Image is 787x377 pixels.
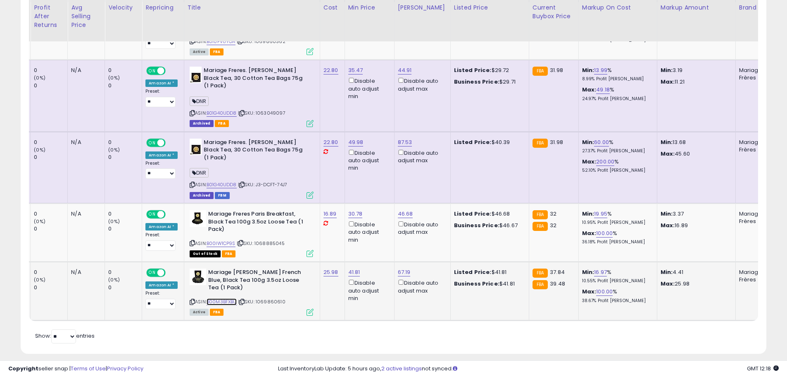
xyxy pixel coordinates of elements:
[661,66,673,74] strong: Min:
[661,280,675,288] strong: Max:
[145,79,178,87] div: Amazon AI *
[204,67,304,92] b: Mariage Freres. [PERSON_NAME] Black Tea, 30 Cotton Tea Bags 75g (1 Pack)
[108,225,142,233] div: 0
[348,66,363,74] a: 35.47
[582,230,651,245] div: %
[164,211,178,218] span: OFF
[582,288,651,303] div: %
[164,67,178,74] span: OFF
[190,309,209,316] span: All listings currently available for purchase on Amazon
[348,3,391,12] div: Min Price
[596,158,614,166] a: 200.00
[582,239,651,245] p: 36.18% Profit [PERSON_NAME]
[145,161,178,179] div: Preset:
[381,365,422,372] a: 2 active listings
[582,168,651,173] p: 52.10% Profit [PERSON_NAME]
[239,111,245,115] i: Click to copy
[454,210,523,218] div: $46.68
[661,138,673,146] strong: Min:
[147,67,157,74] span: ON
[533,269,548,278] small: FBA
[145,281,178,289] div: Amazon AI *
[71,365,106,372] a: Terms of Use
[210,309,224,316] span: FBA
[533,67,548,76] small: FBA
[533,280,548,289] small: FBA
[108,3,138,12] div: Velocity
[582,220,651,226] p: 10.95% Profit [PERSON_NAME]
[145,89,178,107] div: Preset:
[108,146,120,153] small: (0%)
[8,365,143,373] div: seller snap | |
[582,158,651,173] div: %
[71,67,98,74] div: N/A
[108,74,120,81] small: (0%)
[348,148,388,172] div: Disable auto adjust min
[190,96,209,106] span: DNR
[207,38,235,45] a: B010FVUYOA
[533,3,575,21] div: Current Buybox Price
[398,76,444,92] div: Disable auto adjust max
[207,181,237,188] a: B01G40UDD8
[208,210,309,235] b: Mariage Freres Paris Breakfast, Black Tea 100g 3.5oz Loose Tea (1 Pack)
[34,3,64,29] div: Profit After Returns
[661,210,673,218] strong: Min:
[594,138,609,146] a: 60.00
[454,269,523,276] div: $41.81
[582,278,651,284] p: 10.55% Profit [PERSON_NAME]
[582,210,651,226] div: %
[278,365,779,373] div: Last InventoryLab Update: 5 hours ago, not synced.
[208,269,309,294] b: Mariage [PERSON_NAME] French Blue, Black Tea 100g 3.5oz Loose Tea (1 Pack)
[454,268,492,276] b: Listed Price:
[582,86,651,101] div: %
[550,66,563,74] span: 31.98
[582,66,594,74] b: Min:
[190,250,221,257] span: All listings that are currently out of stock and unavailable for purchase on Amazon
[454,280,499,288] b: Business Price:
[348,220,388,244] div: Disable auto adjust min
[190,120,214,127] span: Listings that have been deleted from Seller Central
[145,3,181,12] div: Repricing
[661,150,729,158] p: 45.60
[596,288,613,296] a: 100.00
[145,151,178,159] div: Amazon AI *
[238,298,285,305] span: | SKU: 1069860610
[190,269,206,285] img: 41diPdok7EL._SL40_.jpg
[661,210,729,218] p: 3.37
[533,210,548,219] small: FBA
[348,210,363,218] a: 30.78
[238,110,285,116] span: | SKU: 1063049097
[190,111,195,115] i: Click to copy
[145,291,178,309] div: Preset:
[454,3,525,12] div: Listed Price
[454,78,499,86] b: Business Price:
[34,146,45,153] small: (0%)
[582,138,594,146] b: Min:
[348,278,388,302] div: Disable auto adjust min
[71,3,101,29] div: Avg Selling Price
[398,210,413,218] a: 46.68
[34,269,67,276] div: 0
[747,365,779,372] span: 2025-08-18 12:18 GMT
[190,210,206,227] img: 41tT7qSdoJL._SL40_.jpg
[207,298,237,305] a: B00M3BFXBU
[596,86,610,94] a: 49.18
[582,229,597,237] b: Max:
[190,139,314,198] div: ASIN:
[35,332,95,340] span: Show: entries
[594,210,607,218] a: 19.95
[398,278,444,294] div: Disable auto adjust max
[454,78,523,86] div: $29.71
[190,8,314,54] div: ASIN:
[582,67,651,82] div: %
[34,210,67,218] div: 0
[550,280,565,288] span: 39.48
[661,269,729,276] p: 4.41
[222,250,236,257] span: FBA
[582,139,651,154] div: %
[582,86,597,94] b: Max:
[661,268,673,276] strong: Min:
[34,284,67,291] div: 0
[661,222,729,229] p: 16.89
[739,3,765,12] div: Brand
